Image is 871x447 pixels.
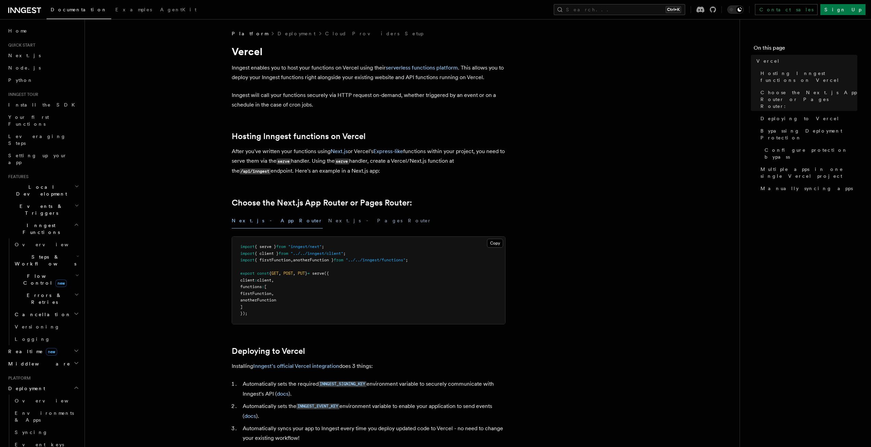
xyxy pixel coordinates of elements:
span: new [46,348,57,356]
span: from [334,258,343,262]
span: ({ [324,271,329,276]
a: Vercel [754,55,857,67]
span: Steps & Workflows [12,253,76,267]
span: Leveraging Steps [8,134,66,146]
a: serverless functions platform [386,64,458,71]
a: Home [5,25,80,37]
span: Errors & Retries [12,292,74,306]
a: Sign Up [820,4,866,15]
span: Your first Functions [8,114,49,127]
span: Overview [15,242,85,247]
a: Syncing [12,426,80,438]
p: Inngest enables you to host your functions on Vercel using their . This allows you to deploy your... [232,63,505,82]
a: Bypassing Deployment Protection [758,125,857,144]
span: Inngest Functions [5,222,74,236]
span: Next.js [8,53,41,58]
a: Deploying to Vercel [758,112,857,125]
span: Flow Control [12,273,75,286]
span: Realtime [5,348,57,355]
span: Environments & Apps [15,410,74,423]
span: functions [240,284,262,289]
kbd: Ctrl+K [666,6,681,13]
span: ] [240,305,243,309]
span: anotherFunction } [293,258,334,262]
span: Inngest tour [5,92,38,97]
a: Leveraging Steps [5,130,80,149]
span: [ [264,284,267,289]
span: from [276,244,286,249]
li: Automatically sets the environment variable to enable your application to send events ( ). [241,401,505,421]
span: , [291,258,293,262]
a: Deployment [278,30,316,37]
span: Home [8,27,27,34]
span: Vercel [756,58,780,64]
button: Errors & Retries [12,289,80,308]
span: ; [343,251,346,256]
a: Choose the Next.js App Router or Pages Router: [232,198,412,208]
span: , [271,278,274,283]
code: /api/inngest [240,169,271,174]
span: ; [322,244,324,249]
span: client [240,278,255,283]
span: } [305,271,307,276]
span: , [271,291,274,296]
span: Python [8,77,33,83]
a: Hosting Inngest functions on Vercel [232,132,366,141]
span: Multiple apps in one single Vercel project [760,166,857,179]
code: INNGEST_SIGNING_KEY [319,381,367,387]
button: Events & Triggers [5,200,80,219]
a: Cloud Providers Setup [325,30,423,37]
span: Features [5,174,28,179]
span: "inngest/next" [288,244,322,249]
span: Logging [15,336,50,342]
a: docs [277,390,289,397]
a: Deploying to Vercel [232,346,305,356]
code: serve [335,159,349,164]
h1: Vercel [232,45,505,58]
span: Overview [15,398,85,403]
span: { serve } [255,244,276,249]
a: Setting up your app [5,149,80,169]
a: Hosting Inngest functions on Vercel [758,67,857,86]
button: Local Development [5,181,80,200]
a: INNGEST_EVENT_KEY [296,403,340,409]
a: Configure protection bypass [762,144,857,163]
span: Setting up your app [8,153,67,165]
li: Automatically syncs your app to Inngest every time you deploy updated code to Vercel - no need to... [241,424,505,443]
a: Versioning [12,321,80,333]
span: Platform [5,375,31,381]
p: Installing does 3 things: [232,361,505,371]
button: Steps & Workflows [12,251,80,270]
button: Next.js - App Router [232,213,323,228]
button: Realtimenew [5,345,80,358]
span: import [240,244,255,249]
a: Node.js [5,62,80,74]
button: Search...Ctrl+K [554,4,685,15]
button: Middleware [5,358,80,370]
span: "../../inngest/client" [291,251,343,256]
a: Inngest's official Vercel integration [253,363,339,369]
a: Choose the Next.js App Router or Pages Router: [758,86,857,112]
a: Next.js [331,148,348,154]
h4: On this page [754,44,857,55]
button: Deployment [5,382,80,395]
div: Inngest Functions [5,238,80,345]
button: Next.js - Pages Router [328,213,432,228]
span: "../../inngest/functions" [346,258,406,262]
a: Overview [12,395,80,407]
span: Bypassing Deployment Protection [760,127,857,141]
a: Documentation [47,2,111,19]
span: ; [406,258,408,262]
span: : [255,278,257,283]
a: AgentKit [156,2,201,18]
span: PUT [298,271,305,276]
a: Express-like [373,148,403,154]
span: Install the SDK [8,102,79,108]
a: Contact sales [755,4,818,15]
button: Inngest Functions [5,219,80,238]
a: Environments & Apps [12,407,80,426]
span: }); [240,311,247,316]
button: Copy [487,239,503,248]
span: Syncing [15,430,48,435]
span: from [279,251,288,256]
